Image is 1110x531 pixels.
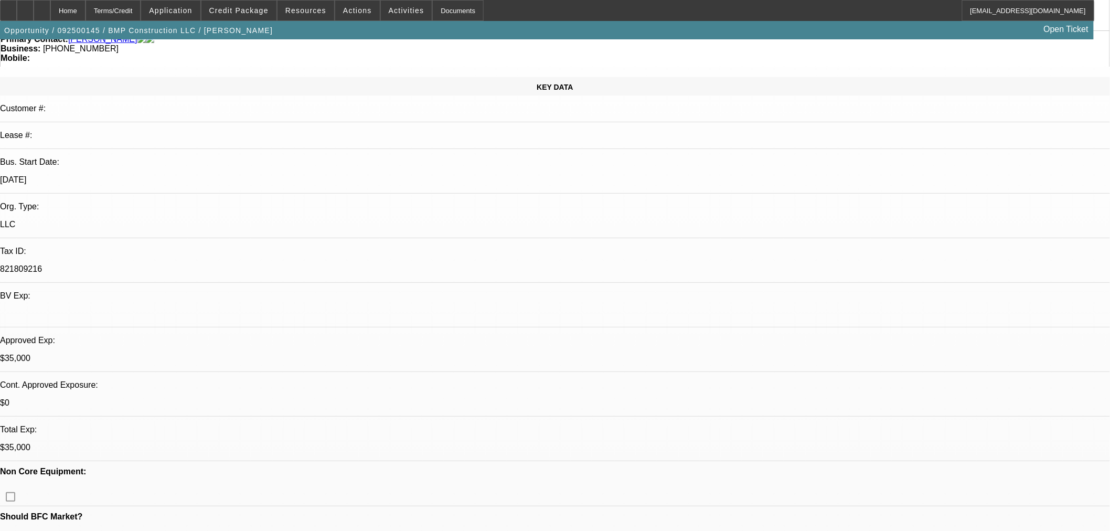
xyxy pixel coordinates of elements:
button: Actions [335,1,380,20]
button: Activities [381,1,432,20]
span: Application [149,6,192,15]
span: Actions [343,6,372,15]
strong: Mobile: [1,54,30,62]
strong: Business: [1,44,40,53]
span: Resources [285,6,326,15]
span: KEY DATA [537,83,573,91]
span: Activities [389,6,424,15]
span: Credit Package [209,6,269,15]
span: Opportunity / 092500145 / BMP Construction LLC / [PERSON_NAME] [4,26,273,35]
span: [PHONE_NUMBER] [43,44,119,53]
button: Application [141,1,200,20]
a: Open Ticket [1040,20,1093,38]
button: Credit Package [201,1,276,20]
button: Resources [277,1,334,20]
